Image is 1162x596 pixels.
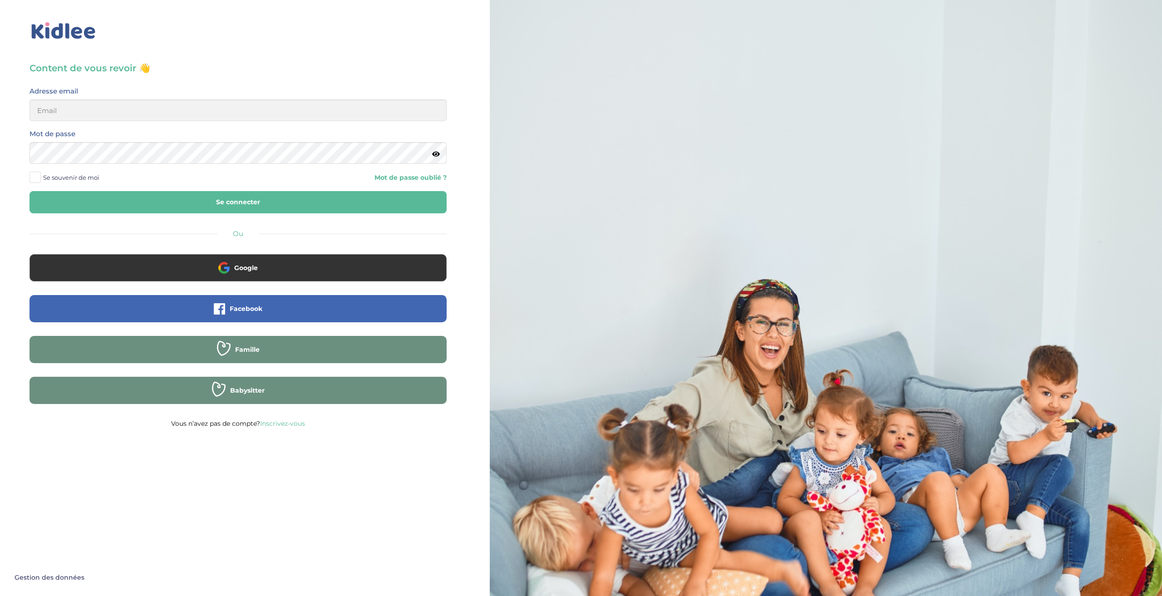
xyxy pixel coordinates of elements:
a: Google [30,270,447,278]
h3: Content de vous revoir 👋 [30,62,447,74]
button: Gestion des données [9,568,90,587]
label: Mot de passe [30,128,75,140]
label: Adresse email [30,85,78,97]
a: Babysitter [30,392,447,401]
button: Facebook [30,295,447,322]
span: Facebook [230,304,262,313]
a: Famille [30,351,447,360]
button: Se connecter [30,191,447,213]
span: Famille [235,345,260,354]
span: Ou [233,229,243,238]
span: Gestion des données [15,574,84,582]
img: logo_kidlee_bleu [30,20,98,41]
img: facebook.png [214,303,225,315]
input: Email [30,99,447,121]
button: Babysitter [30,377,447,404]
span: Se souvenir de moi [43,172,99,183]
span: Babysitter [230,386,265,395]
button: Famille [30,336,447,363]
img: google.png [218,262,230,273]
a: Inscrivez-vous [260,419,305,428]
a: Facebook [30,310,447,319]
button: Google [30,254,447,281]
span: Google [234,263,258,272]
a: Mot de passe oublié ? [245,173,447,182]
p: Vous n’avez pas de compte? [30,418,447,429]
